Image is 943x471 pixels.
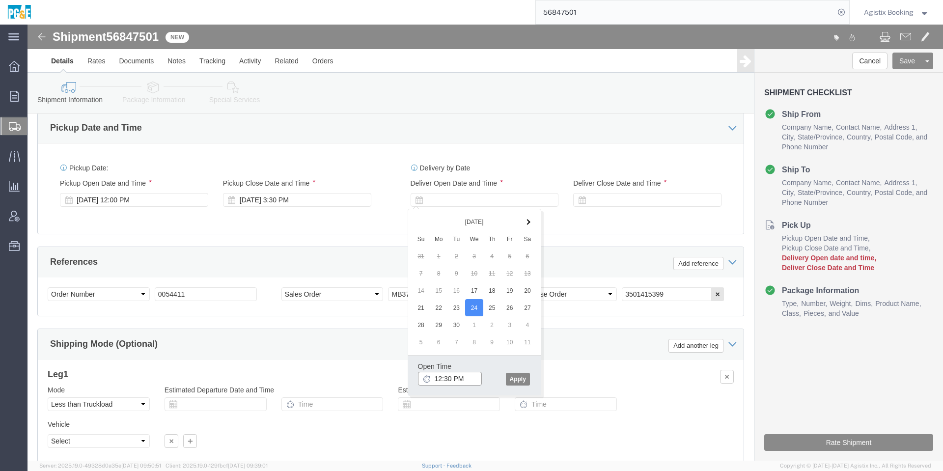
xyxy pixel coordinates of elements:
span: Copyright © [DATE]-[DATE] Agistix Inc., All Rights Reserved [780,462,931,470]
span: [DATE] 09:39:01 [228,463,268,469]
span: Server: 2025.19.0-49328d0a35e [39,463,161,469]
span: [DATE] 09:50:51 [121,463,161,469]
input: Search for shipment number, reference number [536,0,834,24]
span: Client: 2025.19.0-129fbcf [166,463,268,469]
iframe: FS Legacy Container [28,25,943,461]
button: Agistix Booking [863,6,930,18]
img: logo [7,5,32,20]
span: Agistix Booking [864,7,914,18]
a: Support [422,463,446,469]
a: Feedback [446,463,471,469]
